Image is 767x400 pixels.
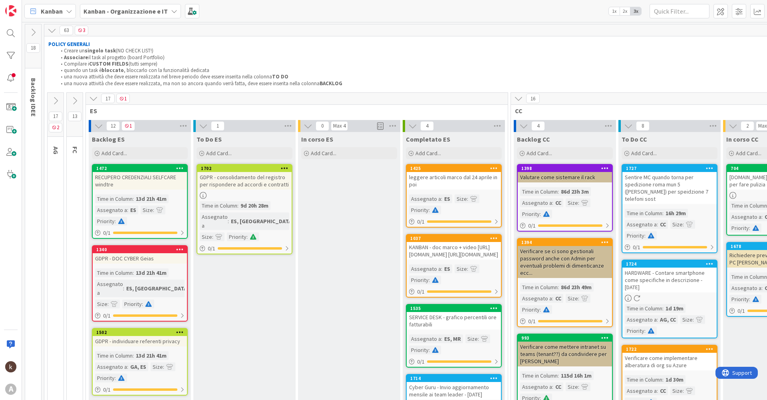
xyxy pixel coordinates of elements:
[238,201,270,210] div: 9d 20h 28m
[101,67,124,74] strong: bloccato
[441,334,442,343] span: :
[141,206,153,214] div: Size
[622,260,717,292] div: 1724HARDWARE - Contare smartphone come specifiche in descrizione - [DATE]
[246,232,248,241] span: :
[644,231,646,240] span: :
[726,135,759,143] span: In corso CC
[409,194,441,203] div: Assegnato a
[93,165,187,172] div: 1472
[662,209,664,218] span: :
[197,165,292,190] div: 1702GDPR - consolidamento del registro per rispondere ad accordi e contratti
[622,135,647,143] span: To Do CC
[540,210,541,218] span: :
[625,231,644,240] div: Priority
[566,198,578,207] div: Size
[553,198,563,207] div: CC
[101,94,115,103] span: 17
[106,121,120,131] span: 12
[670,386,683,395] div: Size
[552,294,553,303] span: :
[92,164,188,239] a: 1472RECUPERO CREDENZIALI SELFCARE windtreTime in Column:13d 21h 41mAssegnato a:ESSize:Priority:0/1
[407,165,501,172] div: 1425
[559,187,591,196] div: 86d 23h 3m
[52,146,60,154] span: AG
[200,212,228,230] div: Assegnato a
[658,220,668,229] div: CC
[407,235,501,242] div: 1037
[729,212,761,221] div: Assegnato a
[658,386,668,395] div: CC
[311,150,336,157] span: Add Card...
[407,382,501,400] div: Cyber Guru - Invio aggiornamento mensile ai team leader - [DATE]
[151,362,163,371] div: Size
[93,228,187,238] div: 0/1
[518,239,612,278] div: 1394Verificare se ci sono gestionali password anche con Admin per eventuali problemi di dimentica...
[128,362,148,371] div: GA, ES
[407,235,501,260] div: 1037KANBAN - doc marco + video [URL][DOMAIN_NAME] [URL][DOMAIN_NAME]
[127,362,128,371] span: :
[644,326,646,335] span: :
[625,386,657,395] div: Assegnato a
[527,150,552,157] span: Add Card...
[92,328,188,396] a: 1502GDPR - individuare referenti privacyTime in Column:13d 21h 41mAssegnato a:GA, ESSize:Priority...
[103,229,111,237] span: 0 / 1
[92,135,125,143] span: Backlog ES
[622,346,717,353] div: 1722
[455,194,467,203] div: Size
[441,264,442,273] span: :
[406,135,450,143] span: Completato ES
[683,220,684,229] span: :
[520,198,552,207] div: Assegnato a
[407,375,501,382] div: 1714
[478,334,479,343] span: :
[521,166,612,171] div: 1398
[115,374,116,382] span: :
[749,224,750,232] span: :
[407,357,501,367] div: 0/1
[92,245,188,322] a: 1340GDPR - DOC CYBER GeiasTime in Column:13d 21h 41mAssegnato a:ES, [GEOGRAPHIC_DATA]Size:Priorit...
[200,232,212,241] div: Size
[625,209,662,218] div: Time in Column
[121,121,135,131] span: 1
[5,5,16,16] img: Visit kanbanzone.com
[228,217,229,226] span: :
[75,26,88,35] span: 3
[622,260,717,338] a: 1724HARDWARE - Contare smartphone come specifiche in descrizione - [DATE]Time in Column:1d 19mAss...
[520,382,552,391] div: Assegnato a
[622,172,717,204] div: Sentire MC quando torna per spedizione roma mun 5 ([PERSON_NAME]) per speidzione 7 telefoni sost
[206,150,232,157] span: Add Card...
[761,212,763,221] span: :
[93,253,187,264] div: GDPR - DOC CYBER Geias
[520,283,558,292] div: Time in Column
[729,201,767,210] div: Time in Column
[201,166,292,171] div: 1702
[517,238,613,327] a: 1394Verificare se ci sono gestionali password anche con Admin per eventuali problemi di dimentica...
[163,362,164,371] span: :
[93,329,187,346] div: 1502GDPR - individuare referenti privacy
[518,342,612,366] div: Verificare come mettere intranet su teams (tenant??) da condividere per [PERSON_NAME]
[211,121,225,131] span: 1
[625,326,644,335] div: Priority
[552,382,553,391] span: :
[60,26,73,35] span: 63
[442,334,463,343] div: ES, MR
[559,283,594,292] div: 86d 23h 49m
[442,194,452,203] div: ES
[558,187,559,196] span: :
[626,261,717,267] div: 1724
[578,198,579,207] span: :
[272,73,288,80] strong: TO DO
[409,346,429,354] div: Priority
[93,172,187,190] div: RECUPERO CREDENZIALI SELFCARE windtre
[683,386,684,395] span: :
[521,335,612,341] div: 993
[518,165,612,172] div: 1398
[103,386,111,394] span: 0 / 1
[133,194,134,203] span: :
[626,346,717,352] div: 1722
[566,382,578,391] div: Size
[558,283,559,292] span: :
[441,194,442,203] span: :
[693,315,694,324] span: :
[197,165,292,172] div: 1702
